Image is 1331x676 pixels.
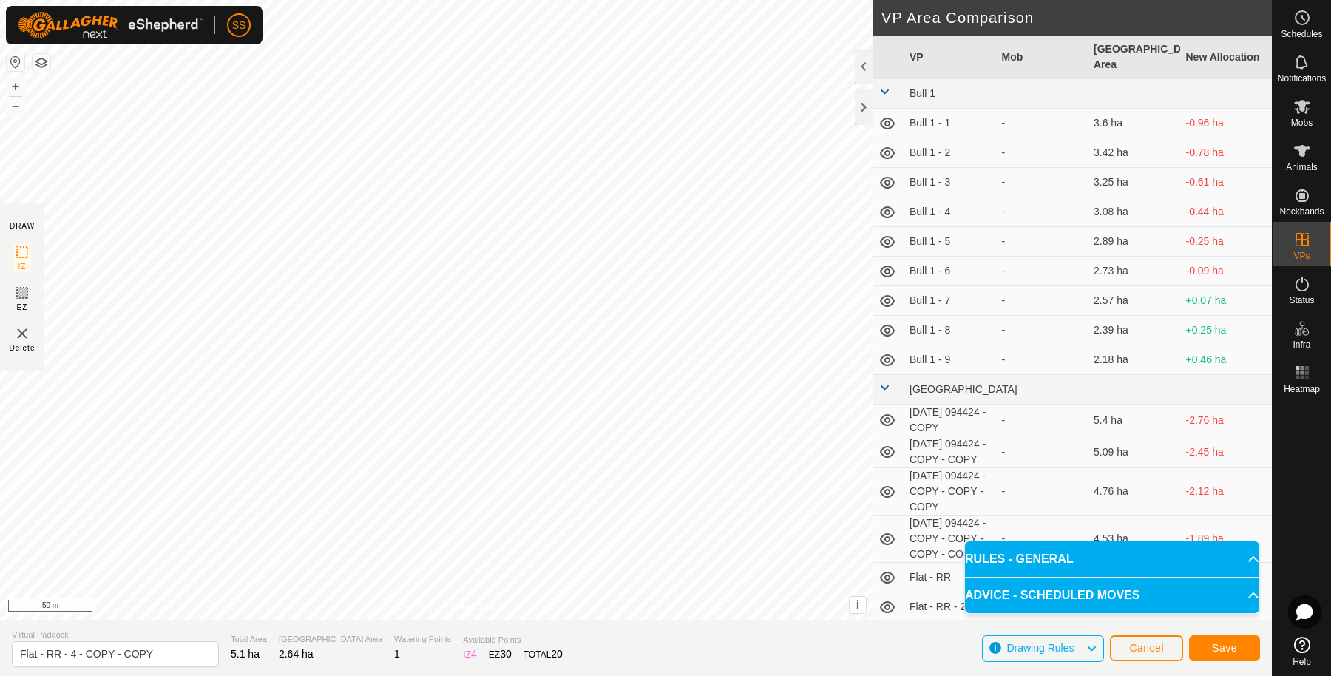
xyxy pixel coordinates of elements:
div: - [1002,204,1083,220]
button: Save [1189,635,1260,661]
button: + [7,78,24,95]
td: 5.09 ha [1088,436,1180,468]
div: - [1002,115,1083,131]
div: DRAW [10,220,35,231]
td: 2.89 ha [1088,227,1180,257]
td: Bull 1 - 6 [904,257,996,286]
td: 4.76 ha [1088,468,1180,516]
button: Cancel [1110,635,1183,661]
button: Map Layers [33,54,50,72]
td: 2.39 ha [1088,316,1180,345]
h2: VP Area Comparison [881,9,1272,27]
button: – [7,97,24,115]
td: 3.42 ha [1088,138,1180,168]
span: RULES - GENERAL [965,550,1074,568]
span: Neckbands [1279,207,1324,216]
td: -0.09 ha [1180,257,1273,286]
span: Available Points [463,634,563,646]
span: [GEOGRAPHIC_DATA] [910,383,1017,395]
p-accordion-header: ADVICE - SCHEDULED MOVES [965,578,1259,613]
span: Status [1289,296,1314,305]
span: 30 [500,648,512,660]
img: VP [13,325,31,342]
td: -2.12 ha [1180,468,1273,516]
span: 1 [394,648,400,660]
p-accordion-header: RULES - GENERAL [965,541,1259,577]
a: Privacy Policy [378,601,433,614]
td: -0.25 ha [1180,227,1273,257]
div: EZ [489,646,512,662]
span: Watering Points [394,633,451,646]
td: -0.44 ha [1180,197,1273,227]
div: - [1002,531,1083,547]
a: Help [1273,631,1331,672]
div: - [1002,322,1083,338]
div: - [1002,484,1083,499]
th: New Allocation [1180,36,1273,79]
td: 3.6 ha [1088,109,1180,138]
button: Reset Map [7,53,24,71]
span: Schedules [1281,30,1322,38]
td: -2.76 ha [1180,405,1273,436]
td: Bull 1 - 1 [904,109,996,138]
div: TOTAL [524,646,563,662]
span: Bull 1 [910,87,935,99]
td: 5.4 ha [1088,405,1180,436]
span: VPs [1293,251,1310,260]
span: Drawing Rules [1006,642,1074,654]
div: - [1002,445,1083,460]
th: [GEOGRAPHIC_DATA] Area [1088,36,1180,79]
td: +0.46 ha [1180,345,1273,375]
td: -0.78 ha [1180,138,1273,168]
td: -2.45 ha [1180,436,1273,468]
span: Notifications [1278,74,1326,83]
span: ADVICE - SCHEDULED MOVES [965,587,1139,604]
span: Heatmap [1284,385,1320,393]
span: Help [1293,658,1311,666]
span: Save [1212,642,1237,654]
th: VP [904,36,996,79]
td: -0.96 ha [1180,109,1273,138]
td: Bull 1 - 9 [904,345,996,375]
div: - [1002,145,1083,160]
td: 3.25 ha [1088,168,1180,197]
td: Bull 1 - 4 [904,197,996,227]
span: SS [232,18,246,33]
td: [DATE] 094424 - COPY - COPY - COPY - COPY [904,516,996,563]
span: Delete [10,342,35,354]
td: Bull 1 - 3 [904,168,996,197]
span: Cancel [1129,642,1164,654]
span: 5.1 ha [231,648,260,660]
td: 2.73 ha [1088,257,1180,286]
span: i [856,598,859,611]
span: 4 [471,648,477,660]
span: [GEOGRAPHIC_DATA] Area [279,633,382,646]
span: Virtual Paddock [12,629,219,641]
div: - [1002,293,1083,308]
span: Mobs [1291,118,1313,127]
div: - [1002,175,1083,190]
div: - [1002,263,1083,279]
td: +0.25 ha [1180,316,1273,345]
th: Mob [996,36,1088,79]
td: Bull 1 - 8 [904,316,996,345]
td: [DATE] 094424 - COPY - COPY [904,436,996,468]
a: Contact Us [451,601,495,614]
td: Flat - RR - 2 [904,592,996,622]
span: IZ [18,261,27,272]
td: [DATE] 094424 - COPY - COPY - COPY [904,468,996,516]
div: - [1002,413,1083,428]
span: Total Area [231,633,267,646]
td: -1.89 ha [1180,516,1273,563]
td: -0.61 ha [1180,168,1273,197]
td: Bull 1 - 7 [904,286,996,316]
td: Flat - RR [904,563,996,592]
img: Gallagher Logo [18,12,203,38]
td: 4.53 ha [1088,516,1180,563]
td: 3.08 ha [1088,197,1180,227]
span: 2.64 ha [279,648,314,660]
div: - [1002,234,1083,249]
td: Bull 1 - 5 [904,227,996,257]
td: Bull 1 - 2 [904,138,996,168]
span: Animals [1286,163,1318,172]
